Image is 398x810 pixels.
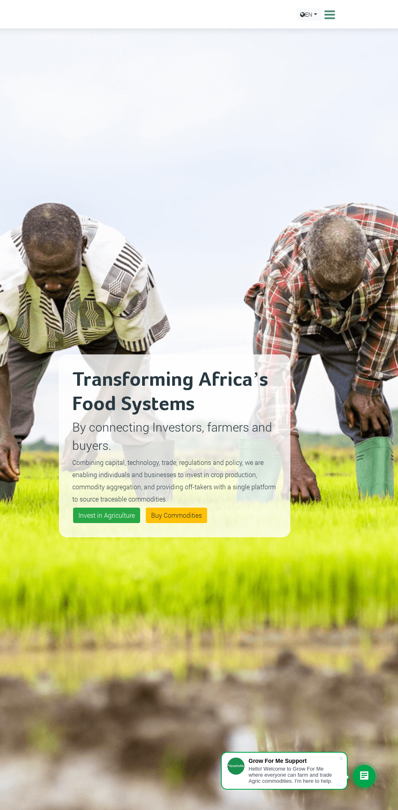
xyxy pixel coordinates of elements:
a: Invest in Agriculture [73,508,140,523]
a: Buy Commodities [146,508,207,523]
small: Combining capital, technology, trade, regulations and policy, we are enabling individuals and bus... [72,458,276,503]
p: By connecting Investors, farmers and buyers. [72,418,277,454]
div: Hello! Welcome to Grow For Me where everyone can farm and trade Agric commodities. I'm here to help. [249,766,339,784]
h2: Transforming Africa’s Food Systems [72,368,277,417]
a: EN [296,8,321,21]
div: Grow For Me Support [249,758,339,764]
